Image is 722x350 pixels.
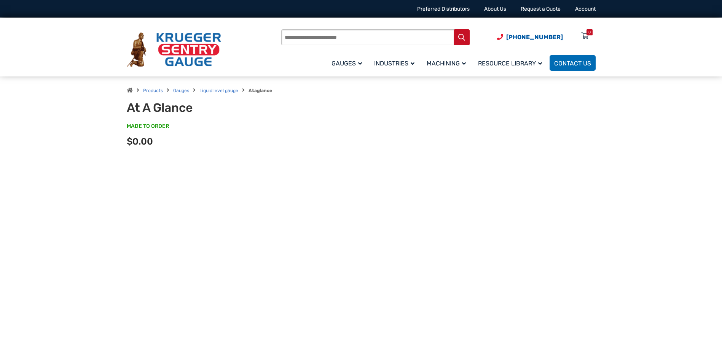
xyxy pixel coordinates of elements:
a: Gauges [327,54,370,72]
a: Contact Us [550,55,596,71]
span: MADE TO ORDER [127,123,169,130]
span: Machining [427,60,466,67]
h1: At A Glance [127,100,314,115]
a: Preferred Distributors [417,6,470,12]
a: About Us [484,6,506,12]
strong: Ataglance [249,88,272,93]
a: Industries [370,54,422,72]
a: Request a Quote [521,6,561,12]
img: Krueger Sentry Gauge [127,32,221,67]
a: Products [143,88,163,93]
a: Account [575,6,596,12]
a: Liquid level gauge [199,88,238,93]
a: Phone Number (920) 434-8860 [497,32,563,42]
span: Contact Us [554,60,591,67]
span: $0.00 [127,136,153,147]
span: [PHONE_NUMBER] [506,33,563,41]
div: 0 [588,29,591,35]
a: Resource Library [473,54,550,72]
span: Industries [374,60,414,67]
a: Machining [422,54,473,72]
a: Gauges [173,88,189,93]
span: Resource Library [478,60,542,67]
span: Gauges [332,60,362,67]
